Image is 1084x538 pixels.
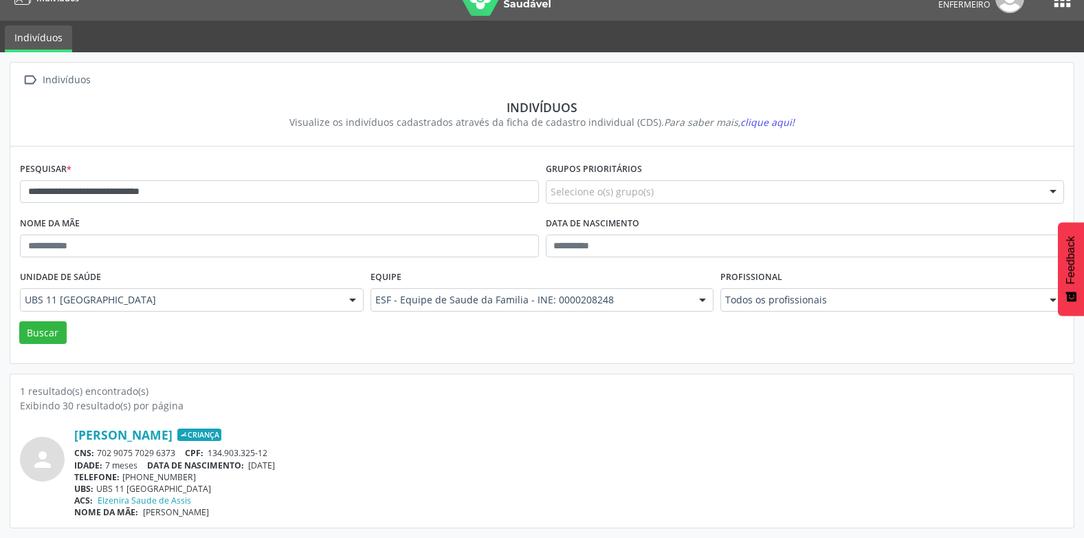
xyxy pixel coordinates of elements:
span: Criança [177,429,221,441]
span: CPF: [185,447,203,459]
span: 134.903.325-12 [208,447,267,459]
a: Elzenira Saude de Assis [98,495,191,506]
a: Indivíduos [5,25,72,52]
label: Profissional [720,267,782,288]
i:  [20,70,40,90]
span: ESF - Equipe de Saude da Familia - INE: 0000208248 [375,293,686,307]
label: Unidade de saúde [20,267,101,288]
label: Equipe [370,267,401,288]
button: Feedback - Mostrar pesquisa [1058,222,1084,316]
div: 7 meses [74,460,1064,471]
div: UBS 11 [GEOGRAPHIC_DATA] [74,483,1064,495]
span: [DATE] [248,460,275,471]
span: DATA DE NASCIMENTO: [147,460,244,471]
label: Nome da mãe [20,213,80,235]
label: Pesquisar [20,159,71,180]
div: [PHONE_NUMBER] [74,471,1064,483]
div: 1 resultado(s) encontrado(s) [20,384,1064,398]
div: Indivíduos [30,100,1054,115]
div: 702 9075 7029 6373 [74,447,1064,459]
i: Para saber mais, [664,116,795,129]
a: [PERSON_NAME] [74,427,173,442]
span: Selecione o(s) grupo(s) [551,184,654,199]
button: Buscar [19,321,67,345]
div: Exibindo 30 resultado(s) por página [20,398,1064,413]
span: Todos os profissionais [725,293,1036,307]
span: clique aqui! [740,116,795,129]
span: IDADE: [74,460,102,471]
span: CNS: [74,447,94,459]
div: Indivíduos [40,70,93,90]
span: TELEFONE: [74,471,120,483]
span: ACS: [74,495,93,506]
span: [PERSON_NAME] [143,506,209,518]
span: UBS 11 [GEOGRAPHIC_DATA] [25,293,335,307]
span: NOME DA MÃE: [74,506,138,518]
span: UBS: [74,483,93,495]
a:  Indivíduos [20,70,93,90]
span: Feedback [1065,236,1077,284]
i: person [30,447,55,472]
label: Grupos prioritários [546,159,642,180]
label: Data de nascimento [546,213,639,235]
div: Visualize os indivíduos cadastrados através da ficha de cadastro individual (CDS). [30,115,1054,129]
